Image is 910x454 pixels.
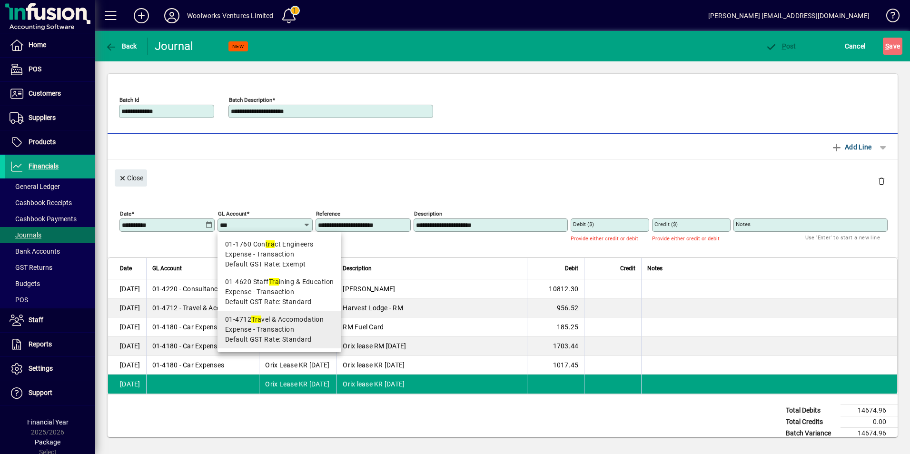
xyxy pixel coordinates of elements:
div: Woolworks Ventures Limited [187,8,274,23]
mat-label: Debit ($) [573,221,594,227]
button: Post [763,38,799,55]
a: Cashbook Receipts [5,195,95,211]
button: Close [115,169,147,187]
td: Total Debits [781,405,841,416]
a: Budgets [5,276,95,292]
mat-label: Description [414,210,442,217]
span: Debit [565,263,578,274]
span: POS [10,296,28,304]
span: Cashbook Payments [10,215,77,223]
span: POS [29,65,41,73]
span: 01-4180 - Car Expenses [152,360,225,370]
a: POS [5,58,95,81]
a: Staff [5,308,95,332]
mat-option: 01-4620 Staff Training & Education [218,273,341,311]
span: Budgets [10,280,40,287]
div: Journal [155,39,195,54]
span: Default GST Rate: Exempt [225,259,306,269]
td: 956.52 [527,298,584,317]
span: Description [343,263,372,274]
span: Credit [620,263,635,274]
span: Notes [647,263,663,274]
span: Settings [29,365,53,372]
app-page-header-button: Back [95,38,148,55]
td: Batch Variance [781,428,841,439]
em: Tra [269,278,279,286]
td: [DATE] [108,375,146,394]
td: [DATE] [108,298,146,317]
td: [DATE] [108,336,146,355]
mat-hint: Use 'Enter' to start a new line [805,232,880,243]
span: Cancel [845,39,866,54]
span: Financials [29,162,59,170]
mat-option: 01-1760 Contract Engineers [218,236,341,273]
div: 01-4712 vel & Accomodation [225,315,334,325]
td: Orix lease KR [DATE] [336,375,527,394]
app-page-header-button: Close [112,173,149,182]
mat-label: Credit ($) [654,221,678,227]
button: Add [126,7,157,24]
a: Journals [5,227,95,243]
button: Save [883,38,902,55]
mat-label: Batch Id [119,97,139,103]
span: GL Account [152,263,182,274]
td: Harvest Lodge - RM [336,298,527,317]
span: Close [119,170,143,186]
span: Default GST Rate: Standard [225,297,311,307]
a: Cashbook Payments [5,211,95,227]
span: General Ledger [10,183,60,190]
td: 1017.45 [527,355,584,375]
td: [DATE] [108,279,146,298]
span: Expense - Transaction [225,287,294,297]
span: Financial Year [27,418,69,426]
span: Reports [29,340,52,348]
a: Settings [5,357,95,381]
a: Home [5,33,95,57]
a: POS [5,292,95,308]
button: Delete [870,169,893,192]
mat-label: Batch Description [229,97,272,103]
td: 10812.30 [527,279,584,298]
td: Total Credits [781,416,841,428]
span: 01-4180 - Car Expenses [152,341,225,351]
a: Knowledge Base [879,2,898,33]
span: GST Returns [10,264,52,271]
td: Orix Lease KR [DATE] [259,355,336,375]
span: Suppliers [29,114,56,121]
td: 14674.96 [841,405,898,416]
em: Tra [251,316,261,323]
span: 01-4180 - Car Expenses [152,322,225,332]
span: Cashbook Receipts [10,199,72,207]
a: General Ledger [5,178,95,195]
mat-option: 01-4712 Travel & Accomodation [218,311,341,348]
a: Customers [5,82,95,106]
td: Orix lease KR [DATE] [336,355,527,375]
span: Package [35,438,60,446]
span: Date [120,263,132,274]
span: 01-4712 - Travel & Accomodation [152,303,254,313]
span: Expense - Transaction [225,325,294,335]
span: Expense - Transaction [225,249,294,259]
span: Customers [29,89,61,97]
span: Back [105,42,137,50]
span: 01-4220 - Consultancy [152,284,221,294]
td: 185.25 [527,317,584,336]
span: ave [885,39,900,54]
em: tra [266,240,275,248]
span: Products [29,138,56,146]
div: 01-1760 Con ct Engineers [225,239,334,249]
span: S [885,42,889,50]
td: [PERSON_NAME] [336,279,527,298]
td: Orix Lease KR [DATE] [259,375,336,394]
div: 01-4620 Staff ining & Education [225,277,334,287]
span: Journals [10,231,41,239]
span: Bank Accounts [10,247,60,255]
button: Back [103,38,139,55]
button: Profile [157,7,187,24]
app-page-header-button: Delete [870,177,893,185]
span: NEW [232,43,244,49]
a: Suppliers [5,106,95,130]
a: GST Returns [5,259,95,276]
a: Bank Accounts [5,243,95,259]
span: P [782,42,786,50]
